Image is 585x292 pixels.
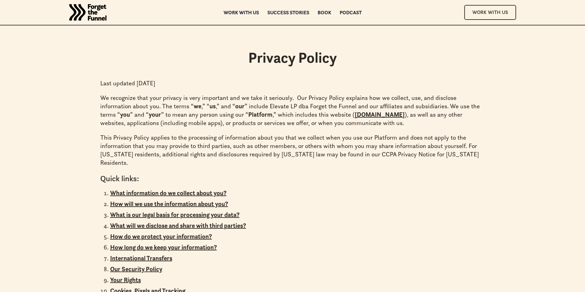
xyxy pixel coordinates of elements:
[223,10,259,15] a: Work with us
[149,110,161,119] strong: your
[100,133,485,167] p: This Privacy Policy applies to the processing of information about you that we collect when you u...
[209,102,216,110] strong: us
[110,244,217,251] a: How long do we keep your information?
[194,102,201,110] strong: we
[100,173,485,184] h4: Quick links:
[120,110,130,119] strong: you
[464,5,516,20] a: Work With Us
[355,111,405,118] a: [DOMAIN_NAME]
[110,276,141,284] a: Your Rights
[110,233,212,240] a: How do we protect your information?
[100,94,485,127] p: We recognize that your privacy is very important and we take it seriously. Our Privacy Policy exp...
[267,10,309,15] a: Success Stories
[110,222,246,229] a: What will we disclose and share with third parties?
[110,254,172,262] a: International Transfers
[100,79,485,88] p: Last updated [DATE]
[100,49,485,67] h2: Privacy Policy
[110,265,162,273] a: Our Security Policy
[110,189,227,197] a: What information do we collect about you?
[110,211,240,218] a: What is our legal basis for processing your data?
[340,10,362,15] a: Podcast
[110,200,228,208] a: How will we use the information about you?
[235,102,245,110] strong: our
[248,110,272,119] strong: Platform
[317,10,331,15] a: Book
